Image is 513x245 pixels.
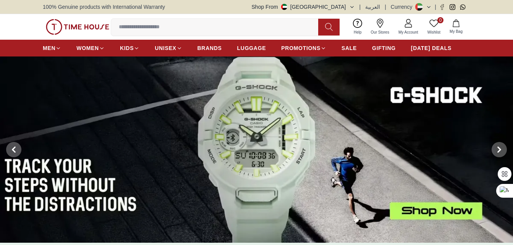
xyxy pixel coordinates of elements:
[281,41,326,55] a: PROMOTIONS
[395,29,421,35] span: My Account
[237,44,266,52] span: LUGGAGE
[281,44,320,52] span: PROMOTIONS
[43,41,61,55] a: MEN
[445,18,467,36] button: My Bag
[155,41,182,55] a: UNISEX
[450,4,455,10] a: Instagram
[439,4,445,10] a: Facebook
[460,4,466,10] a: Whatsapp
[385,3,386,11] span: |
[237,41,266,55] a: LUGGAGE
[76,41,105,55] a: WOMEN
[252,3,355,11] button: Shop From[GEOGRAPHIC_DATA]
[368,29,392,35] span: Our Stores
[435,3,436,11] span: |
[366,17,394,37] a: Our Stores
[437,17,443,23] span: 0
[351,29,365,35] span: Help
[341,41,357,55] a: SALE
[411,41,452,55] a: [DATE] DEALS
[423,17,445,37] a: 0Wishlist
[341,44,357,52] span: SALE
[155,44,176,52] span: UNISEX
[197,41,222,55] a: BRANDS
[391,3,416,11] div: Currency
[411,44,452,52] span: [DATE] DEALS
[349,17,366,37] a: Help
[447,29,466,34] span: My Bag
[281,4,287,10] img: United Arab Emirates
[365,3,380,11] button: العربية
[372,41,396,55] a: GIFTING
[76,44,99,52] span: WOMEN
[43,3,165,11] span: 100% Genuine products with International Warranty
[120,44,134,52] span: KIDS
[424,29,443,35] span: Wishlist
[197,44,222,52] span: BRANDS
[372,44,396,52] span: GIFTING
[43,44,55,52] span: MEN
[46,19,109,35] img: ...
[359,3,361,11] span: |
[120,41,139,55] a: KIDS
